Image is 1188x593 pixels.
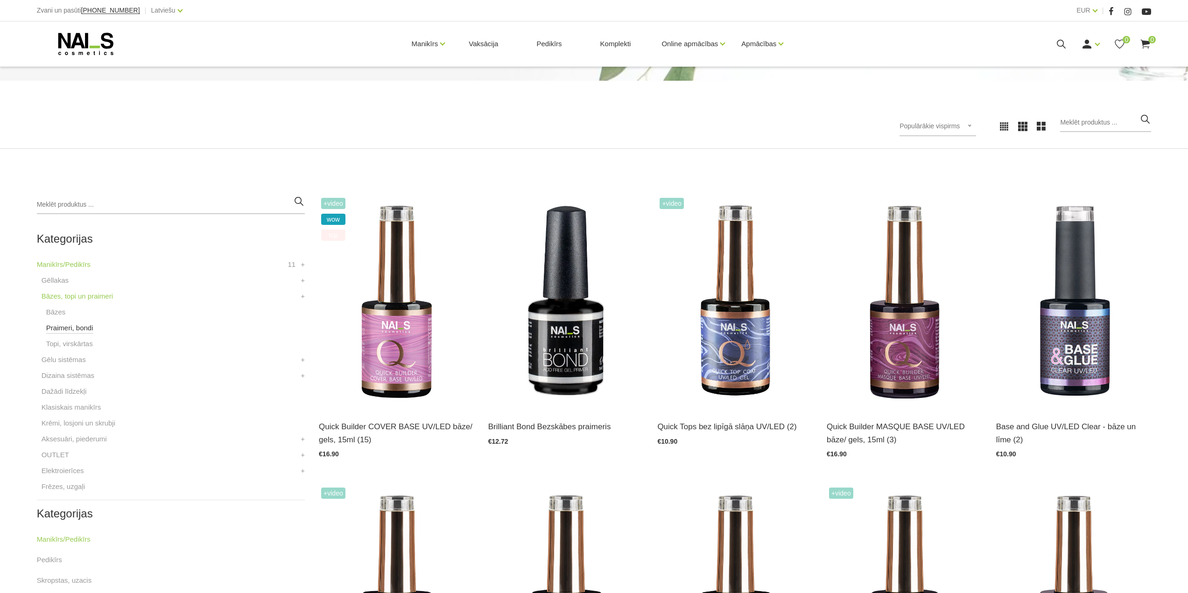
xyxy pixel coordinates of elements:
img: Šī brīža iemīlētākais produkts, kas nepieviļ nevienu meistaru.Perfektas noturības kamuflāžas bāze... [319,195,474,409]
span: top [321,230,345,241]
span: €10.90 [996,450,1016,458]
a: Topi, virskārtas [46,338,93,349]
a: Pedikīrs [37,554,62,565]
a: Bāzes [46,307,66,318]
a: OUTLET [42,449,69,460]
span: +Video [321,198,345,209]
a: Manikīrs [412,25,438,63]
a: 0 [1139,38,1151,50]
a: Bāzes, topi un praimeri [42,291,113,302]
a: Elektroierīces [42,465,84,476]
span: €16.90 [319,450,339,458]
img: Quick Masque base – viegli maskējoša bāze/gels. Šī bāze/gels ir unikāls produkts ar daudz izmanto... [827,195,982,409]
a: Gēlu sistēmas [42,354,86,365]
a: + [301,259,305,270]
a: Latviešu [151,5,176,16]
span: 11 [288,259,295,270]
a: Manikīrs/Pedikīrs [37,534,91,545]
a: EUR [1076,5,1090,16]
a: Vaksācija [461,21,506,66]
span: +Video [829,488,853,499]
a: Quick Builder MASQUE BASE UV/LED bāze/ gels, 15ml (3) [827,420,982,446]
a: Quick Builder COVER BASE UV/LED bāze/ gels, 15ml (15) [319,420,474,446]
span: €12.72 [488,438,508,445]
a: Komplekti [593,21,639,66]
a: + [301,275,305,286]
a: Dizaina sistēmas [42,370,94,381]
a: Manikīrs/Pedikīrs [37,259,91,270]
a: + [301,433,305,445]
div: Zvani un pasūti [37,5,140,16]
span: wow [321,214,345,225]
a: + [301,354,305,365]
a: + [301,449,305,460]
a: Frēzes, uzgaļi [42,481,85,492]
input: Meklēt produktus ... [37,195,305,214]
a: Online apmācības [661,25,718,63]
img: Bezskābes saķeres kārta nagiem.Skābi nesaturošs līdzeklis, kas nodrošina lielisku dabīgā naga saķ... [488,195,644,409]
a: + [301,370,305,381]
a: Klasiskais manikīrs [42,402,101,413]
a: Brilliant Bond Bezskābes praimeris [488,420,644,433]
img: Līme tipšiem un bāze naga pārklājumam – 2in1. Inovatīvs produkts! Izmantojams kā līme tipšu pielī... [996,195,1152,409]
span: 0 [1123,36,1130,43]
span: €10.90 [657,438,677,445]
h2: Kategorijas [37,508,305,520]
a: 0 [1114,38,1125,50]
a: [PHONE_NUMBER] [81,7,140,14]
a: Pedikīrs [529,21,569,66]
span: +Video [660,198,684,209]
a: Quick Tops bez lipīgā slāņa UV/LED (2) [657,420,813,433]
img: Virsējais pārklājums bez lipīgā slāņa.Nodrošina izcilu spīdumu manikīram līdz pat nākamajai profi... [657,195,813,409]
h2: Kategorijas [37,233,305,245]
span: €16.90 [827,450,847,458]
a: Aksesuāri, piederumi [42,433,107,445]
input: Meklēt produktus ... [1060,113,1151,132]
span: Populārākie vispirms [900,122,960,130]
a: + [301,291,305,302]
a: Skropstas, uzacis [37,575,92,586]
span: +Video [321,488,345,499]
a: Praimeri, bondi [46,322,93,334]
a: Dažādi līdzekļi [42,386,87,397]
a: Apmācības [741,25,776,63]
a: Krēmi, losjoni un skrubji [42,418,115,429]
a: Base and Glue UV/LED Clear - bāze un līme (2) [996,420,1152,446]
a: + [301,465,305,476]
a: Gēllakas [42,275,69,286]
span: 0 [1148,36,1156,43]
span: | [145,5,147,16]
span: | [1102,5,1104,16]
